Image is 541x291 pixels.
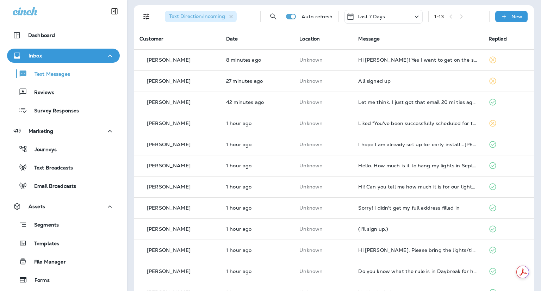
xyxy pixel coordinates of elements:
p: Text Broadcasts [27,165,73,172]
p: This customer does not have a last location and the phone number they messaged is not assigned to... [299,99,347,105]
p: Sep 9, 2025 09:37 AM [226,205,288,211]
p: [PERSON_NAME] [147,99,191,105]
p: Sep 9, 2025 09:51 AM [226,120,288,126]
span: Message [358,36,380,42]
span: Customer [139,36,163,42]
p: Assets [29,204,45,209]
div: Hi Jason, Please bring the lights/timer plugs etc and leave them on the doorstep. Thank you, Robb... [358,247,477,253]
p: [PERSON_NAME] [147,247,191,253]
p: Reviews [27,89,54,96]
button: File Manager [7,254,120,269]
p: [PERSON_NAME] [147,57,191,63]
button: Inbox [7,49,120,63]
button: Text Messages [7,66,120,81]
div: Do you know what the rule is in Daybreak for hanging holiday lights? Isn't there a window updates... [358,268,477,274]
p: This customer does not have a last location and the phone number they messaged is not assigned to... [299,268,347,274]
button: Dashboard [7,28,120,42]
button: Forms [7,272,120,287]
div: Sorry! I didn't get my full address filled in [358,205,477,211]
p: File Manager [27,259,66,266]
div: I hope I am already set up for early install...Chris Newman [358,142,477,147]
button: Filters [139,10,154,24]
p: Dashboard [28,32,55,38]
div: All signed up [358,78,477,84]
p: Segments [27,222,59,229]
p: Survey Responses [27,108,79,114]
p: This customer does not have a last location and the phone number they messaged is not assigned to... [299,120,347,126]
p: Text Messages [27,71,70,78]
button: Search Messages [266,10,280,24]
p: Sep 9, 2025 09:37 AM [226,184,288,190]
p: This customer does not have a last location and the phone number they messaged is not assigned to... [299,163,347,168]
button: Journeys [7,142,120,156]
p: [PERSON_NAME] [147,268,191,274]
button: Email Broadcasts [7,178,120,193]
p: This customer does not have a last location and the phone number they messaged is not assigned to... [299,205,347,211]
button: Marketing [7,124,120,138]
div: Hello. How much is it to hang my lights in September? [358,163,477,168]
p: [PERSON_NAME] [147,205,191,211]
button: Text Broadcasts [7,160,120,175]
p: This customer does not have a last location and the phone number they messaged is not assigned to... [299,142,347,147]
p: [PERSON_NAME] [147,163,191,168]
button: Templates [7,236,120,250]
p: This customer does not have a last location and the phone number they messaged is not assigned to... [299,57,347,63]
p: This customer does not have a last location and the phone number they messaged is not assigned to... [299,226,347,232]
p: Email Broadcasts [27,183,76,190]
p: Last 7 Days [357,14,385,19]
span: Replied [489,36,507,42]
p: This customer does not have a last location and the phone number they messaged is not assigned to... [299,78,347,84]
p: New [511,14,522,19]
p: [PERSON_NAME] [147,78,191,84]
div: Liked “You've been successfully scheduled for the 15% off time frame. Your lights will be install... [358,120,477,126]
p: Sep 9, 2025 10:57 AM [226,78,288,84]
p: Marketing [29,128,53,134]
button: Assets [7,199,120,213]
button: Segments [7,217,120,232]
p: Sep 9, 2025 09:40 AM [226,163,288,168]
span: Text Direction : Incoming [169,13,225,19]
button: Survey Responses [7,103,120,118]
p: [PERSON_NAME] [147,184,191,190]
span: Location [299,36,320,42]
div: Text Direction:Incoming [165,11,237,22]
span: Date [226,36,238,42]
p: This customer does not have a last location and the phone number they messaged is not assigned to... [299,247,347,253]
div: Hi! Can you tell me how much it is for our lights? I can't find anything from recent years on our... [358,184,477,190]
p: Journeys [27,147,57,153]
button: Collapse Sidebar [105,4,124,18]
p: Sep 9, 2025 09:36 AM [226,247,288,253]
p: Forms [27,277,50,284]
p: Sep 9, 2025 09:35 AM [226,268,288,274]
p: This customer does not have a last location and the phone number they messaged is not assigned to... [299,184,347,190]
div: (I'll sign up.) [358,226,477,232]
div: Let me think. I just got that email 20 mi ties agoso I'm not sure how it could be full. I might d... [358,99,477,105]
button: Reviews [7,85,120,99]
div: 1 - 13 [434,14,444,19]
p: [PERSON_NAME] [147,226,191,232]
p: Inbox [29,53,42,58]
p: Templates [27,241,59,247]
p: [PERSON_NAME] [147,142,191,147]
p: Sep 9, 2025 09:37 AM [226,226,288,232]
p: Sep 9, 2025 11:15 AM [226,57,288,63]
p: Sep 9, 2025 10:42 AM [226,99,288,105]
p: Sep 9, 2025 09:50 AM [226,142,288,147]
p: Auto refresh [301,14,333,19]
div: Hi Jason! Yes I want to get on the schedule. I'd like to add a few lights to the 6 front trees al... [358,57,477,63]
p: [PERSON_NAME] [147,120,191,126]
